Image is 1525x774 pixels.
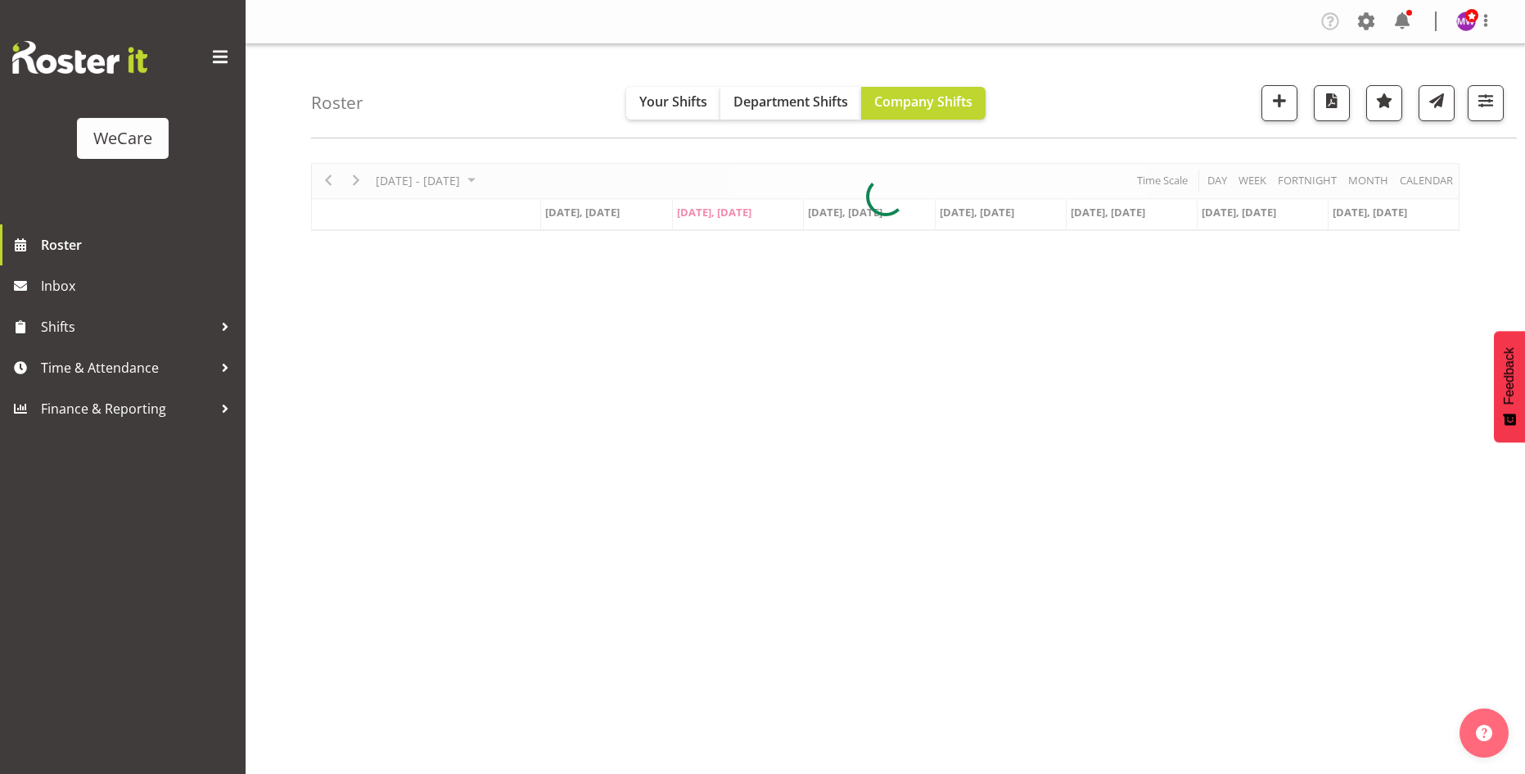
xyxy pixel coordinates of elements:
[93,126,152,151] div: WeCare
[1366,85,1402,121] button: Highlight an important date within the roster.
[1494,331,1525,442] button: Feedback - Show survey
[41,233,237,257] span: Roster
[41,355,213,380] span: Time & Attendance
[720,87,861,120] button: Department Shifts
[1476,725,1492,741] img: help-xxl-2.png
[1419,85,1455,121] button: Send a list of all shifts for the selected filtered period to all rostered employees.
[1314,85,1350,121] button: Download a PDF of the roster according to the set date range.
[861,87,986,120] button: Company Shifts
[626,87,720,120] button: Your Shifts
[41,315,213,339] span: Shifts
[1502,347,1517,405] span: Feedback
[874,93,972,111] span: Company Shifts
[41,274,237,298] span: Inbox
[41,396,213,421] span: Finance & Reporting
[311,93,363,112] h4: Roster
[1468,85,1504,121] button: Filter Shifts
[1261,85,1297,121] button: Add a new shift
[12,41,147,74] img: Rosterit website logo
[639,93,707,111] span: Your Shifts
[733,93,848,111] span: Department Shifts
[1456,11,1476,31] img: management-we-care10447.jpg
